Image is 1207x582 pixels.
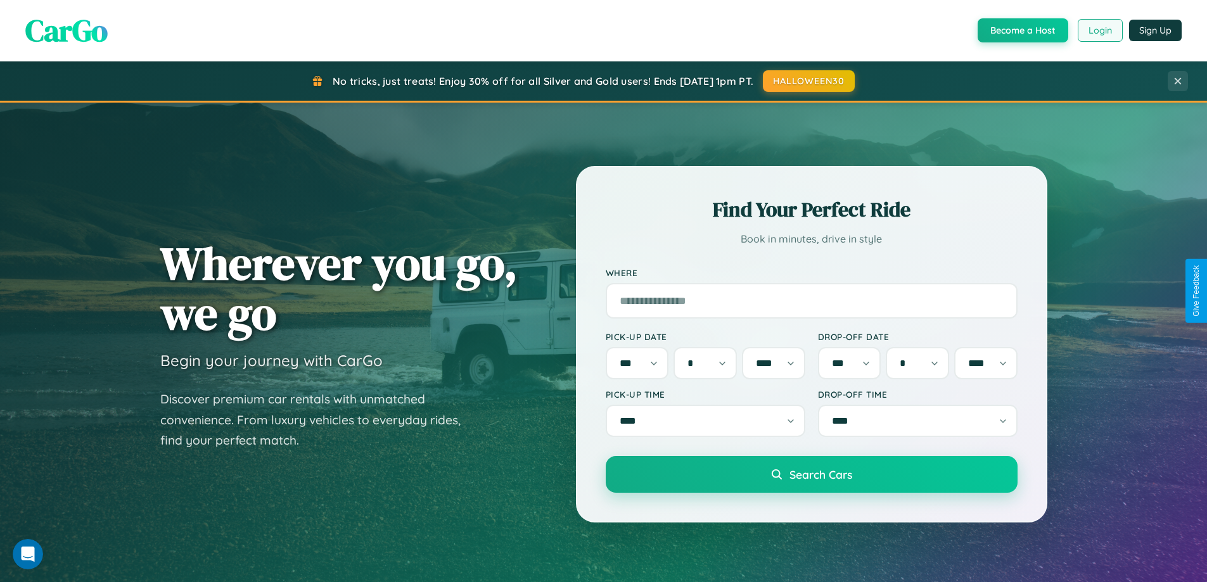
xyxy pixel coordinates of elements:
[606,267,1018,278] label: Where
[160,238,518,338] h1: Wherever you go, we go
[978,18,1068,42] button: Become a Host
[25,9,108,51] span: CarGo
[606,331,805,342] label: Pick-up Date
[1129,20,1182,41] button: Sign Up
[606,456,1018,493] button: Search Cars
[789,467,852,481] span: Search Cars
[160,351,383,370] h3: Begin your journey with CarGo
[606,389,805,400] label: Pick-up Time
[333,75,753,87] span: No tricks, just treats! Enjoy 30% off for all Silver and Gold users! Ends [DATE] 1pm PT.
[818,331,1018,342] label: Drop-off Date
[606,196,1018,224] h2: Find Your Perfect Ride
[1192,265,1201,317] div: Give Feedback
[818,389,1018,400] label: Drop-off Time
[13,539,43,569] iframe: Intercom live chat
[1078,19,1123,42] button: Login
[606,230,1018,248] p: Book in minutes, drive in style
[763,70,855,92] button: HALLOWEEN30
[160,389,477,451] p: Discover premium car rentals with unmatched convenience. From luxury vehicles to everyday rides, ...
